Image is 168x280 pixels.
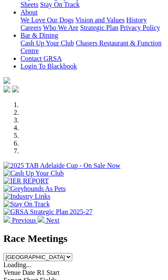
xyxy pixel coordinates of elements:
div: Bar & Dining [21,39,165,55]
a: We Love Our Dogs [21,16,74,24]
img: IER REPORT [3,177,49,185]
a: Strategic Plan [80,24,118,31]
a: Cash Up Your Club [21,39,74,47]
a: Bar & Dining [21,32,58,39]
h2: Race Meetings [3,233,165,244]
span: Previous [12,217,36,224]
img: twitter.svg [12,86,19,92]
a: Who We Are [43,24,79,31]
img: GRSA Strategic Plan 2025-27 [3,208,92,216]
img: Stay On Track [3,200,50,208]
a: Login To Blackbook [21,63,77,70]
a: Contact GRSA [21,55,62,62]
img: Industry Links [3,193,50,200]
img: logo-grsa-white.png [3,77,10,84]
img: chevron-left-pager-white.svg [3,216,10,223]
span: Loading... [3,261,31,268]
a: About [21,9,38,16]
span: Date [22,269,35,276]
a: Previous [3,217,38,224]
img: chevron-right-pager-white.svg [38,216,44,223]
span: R1 Start [37,269,59,276]
a: Careers [21,24,41,31]
img: 2025 TAB Adelaide Cup - On Sale Now [3,162,121,170]
a: Vision and Values [75,16,124,24]
a: History [126,16,147,24]
a: Privacy Policy [120,24,160,31]
a: Chasers Restaurant & Function Centre [21,39,162,54]
a: Next [38,217,59,224]
a: Stay On Track [40,1,80,8]
img: Cash Up Your Club [3,170,64,177]
img: Greyhounds As Pets [3,185,66,193]
div: About [21,16,165,32]
img: facebook.svg [3,86,10,92]
span: Venue [3,269,21,276]
span: Next [46,217,59,224]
